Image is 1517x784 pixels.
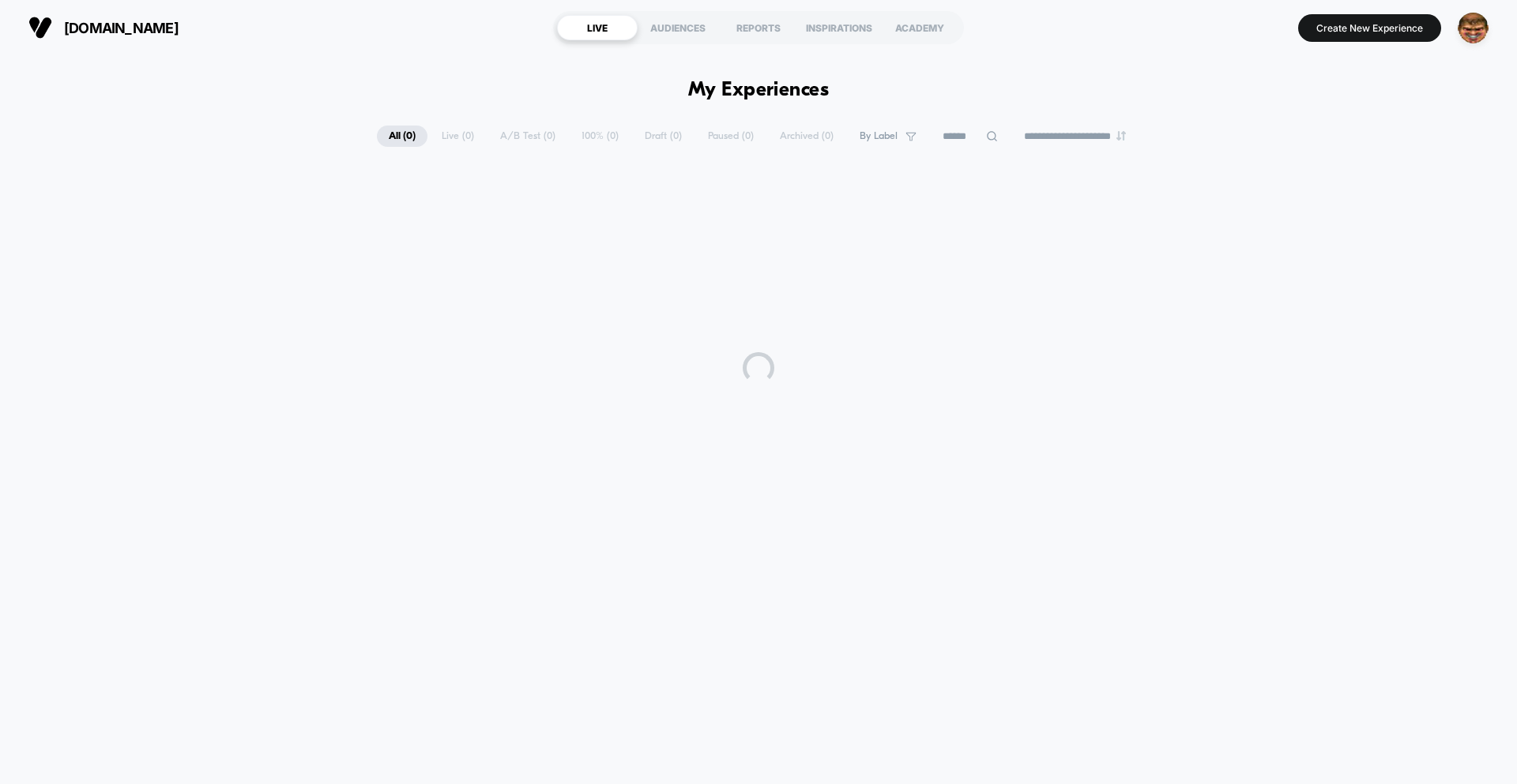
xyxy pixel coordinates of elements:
div: INSPIRATIONS [799,15,879,40]
div: LIVE [557,15,638,40]
h1: My Experiences [688,79,830,102]
img: ppic [1458,13,1489,43]
span: By Label [860,130,898,142]
div: REPORTS [718,15,799,40]
span: [DOMAIN_NAME] [64,20,179,36]
span: All ( 0 ) [377,126,427,147]
button: [DOMAIN_NAME] [24,15,183,40]
button: ppic [1453,12,1493,44]
div: ACADEMY [879,15,960,40]
img: Visually logo [28,16,52,39]
img: end [1116,131,1126,141]
button: Create New Experience [1298,14,1441,42]
div: AUDIENCES [638,15,718,40]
